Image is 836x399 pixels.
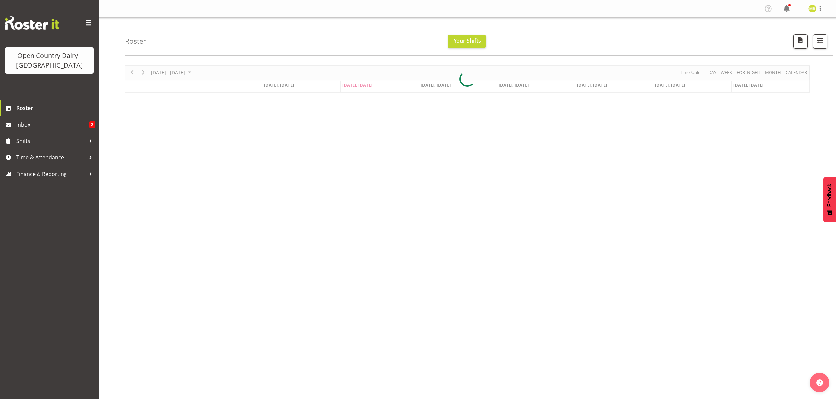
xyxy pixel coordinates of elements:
[16,120,89,129] span: Inbox
[808,5,816,12] img: mikayla-rangi7450.jpg
[816,379,823,386] img: help-xxl-2.png
[823,177,836,222] button: Feedback - Show survey
[16,136,86,146] span: Shifts
[813,34,827,49] button: Filter Shifts
[16,153,86,162] span: Time & Attendance
[5,16,59,30] img: Rosterit website logo
[454,37,481,44] span: Your Shifts
[16,169,86,179] span: Finance & Reporting
[827,184,833,207] span: Feedback
[12,51,87,70] div: Open Country Dairy - [GEOGRAPHIC_DATA]
[16,103,95,113] span: Roster
[793,34,808,49] button: Download a PDF of the roster according to the set date range.
[89,121,95,128] span: 2
[125,37,146,45] h4: Roster
[448,35,486,48] button: Your Shifts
